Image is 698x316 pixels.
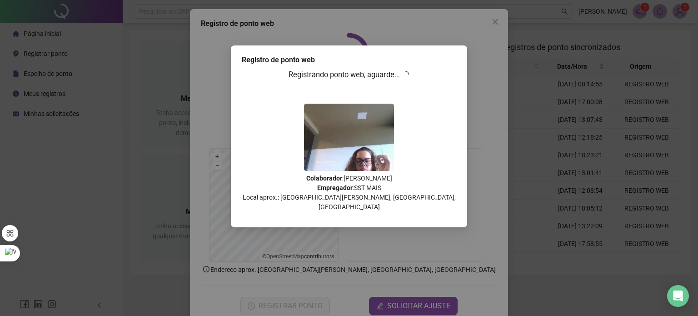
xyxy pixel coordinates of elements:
p: : [PERSON_NAME] : SST MAIS Local aprox.: [GEOGRAPHIC_DATA][PERSON_NAME], [GEOGRAPHIC_DATA], [GEOG... [242,174,456,212]
img: Z [304,104,394,171]
span: loading [402,71,409,78]
strong: Empregador [317,184,353,191]
strong: Colaborador [306,175,342,182]
div: Registro de ponto web [242,55,456,65]
div: Open Intercom Messenger [667,285,689,307]
h3: Registrando ponto web, aguarde... [242,69,456,81]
